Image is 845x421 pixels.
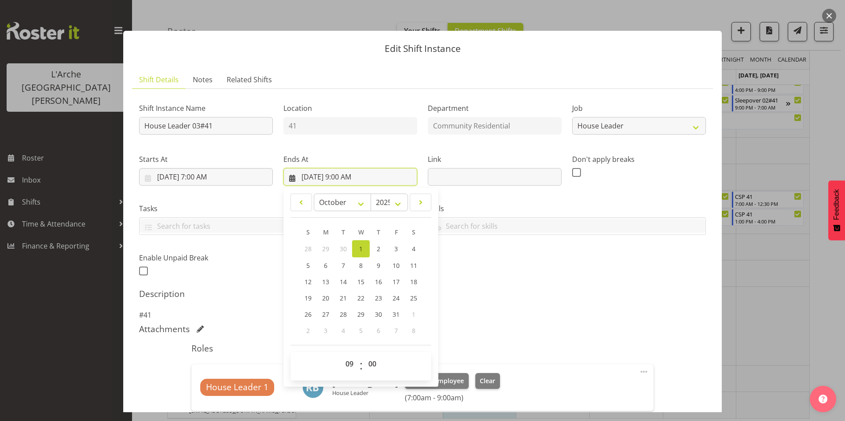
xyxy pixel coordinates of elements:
label: Starts At [139,154,273,165]
span: 4 [412,245,415,253]
span: Related Shifts [227,74,272,85]
span: 9 [377,261,380,270]
span: 25 [410,294,417,302]
span: Notes [193,74,213,85]
a: 1 [352,240,370,257]
span: M [323,228,329,236]
label: Ends At [283,154,417,165]
span: 8 [412,326,415,335]
h6: (7:00am - 9:00am) [405,393,500,402]
a: 10 [387,257,405,274]
span: Feedback [833,189,841,220]
p: #41 [139,310,706,320]
span: 14 [340,278,347,286]
a: 31 [387,306,405,322]
label: Skills [428,203,706,214]
a: 11 [405,257,422,274]
span: 13 [322,278,329,286]
span: 10 [393,261,400,270]
a: 7 [334,257,352,274]
span: 18 [410,278,417,286]
span: 8 [359,261,363,270]
a: 21 [334,290,352,306]
button: Clear [475,373,500,389]
a: 14 [334,274,352,290]
span: 21 [340,294,347,302]
a: 13 [317,274,334,290]
a: 17 [387,274,405,290]
a: 23 [370,290,387,306]
a: 2 [370,240,387,257]
span: 31 [393,310,400,318]
span: 11 [410,261,417,270]
span: Shift Details [139,74,179,85]
span: 29 [322,245,329,253]
span: 19 [305,294,312,302]
a: 5 [299,257,317,274]
a: 3 [387,240,405,257]
span: T [342,228,345,236]
span: 2 [306,326,310,335]
span: 30 [375,310,382,318]
label: Enable Unpaid Break [139,253,273,263]
a: 29 [352,306,370,322]
span: 24 [393,294,400,302]
span: 1 [412,310,415,318]
label: Link [428,154,562,165]
a: 19 [299,290,317,306]
button: Feedback - Show survey [828,180,845,240]
a: 28 [334,306,352,322]
label: Job [572,103,706,113]
input: Click to select... [283,168,417,186]
input: Search for tasks [140,219,417,233]
a: 18 [405,274,422,290]
span: 3 [394,245,398,253]
span: W [358,228,364,236]
span: S [412,228,415,236]
span: 27 [322,310,329,318]
a: 9 [370,257,387,274]
input: Click to select... [139,168,273,186]
a: 8 [352,257,370,274]
span: 23 [375,294,382,302]
span: F [395,228,398,236]
span: 28 [340,310,347,318]
input: Search for skills [428,219,705,233]
a: 4 [405,240,422,257]
span: 28 [305,245,312,253]
h5: Attachments [139,324,190,334]
label: Tasks [139,203,417,214]
span: T [377,228,380,236]
span: 5 [306,261,310,270]
h5: Description [139,289,706,299]
span: 5 [359,326,363,335]
label: Shift Instance Name [139,103,273,113]
span: 12 [305,278,312,286]
span: S [306,228,310,236]
span: 22 [357,294,364,302]
span: House Leader 1 [206,381,268,394]
span: 7 [394,326,398,335]
a: 26 [299,306,317,322]
a: 20 [317,290,334,306]
a: 16 [370,274,387,290]
span: 4 [342,326,345,335]
input: Shift Instance Name [139,117,273,135]
span: 16 [375,278,382,286]
a: 24 [387,290,405,306]
a: 25 [405,290,422,306]
a: 22 [352,290,370,306]
span: 7 [342,261,345,270]
span: 1 [359,245,363,253]
a: 30 [370,306,387,322]
span: 30 [340,245,347,253]
label: Department [428,103,562,113]
a: 6 [317,257,334,274]
span: 6 [324,261,327,270]
label: Location [283,103,417,113]
a: 27 [317,306,334,322]
h5: Roles [191,343,653,354]
span: 3 [324,326,327,335]
span: : [360,355,363,377]
span: 20 [322,294,329,302]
